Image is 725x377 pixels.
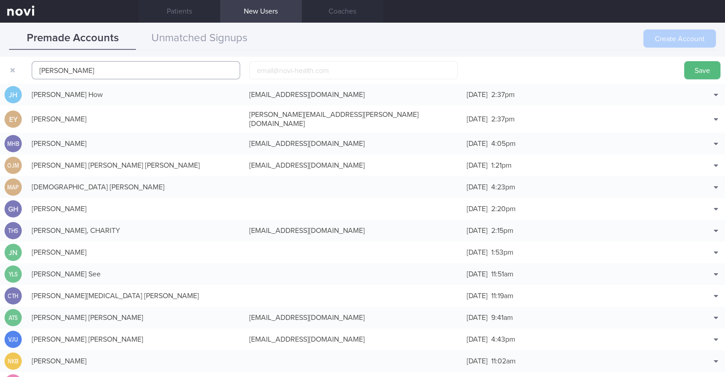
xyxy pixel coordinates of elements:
span: 9:41am [491,314,513,321]
span: [DATE] [467,140,488,147]
div: [PERSON_NAME] [27,135,245,153]
span: 2:37pm [491,91,515,98]
span: 2:15pm [491,227,513,234]
div: [EMAIL_ADDRESS][DOMAIN_NAME] [245,309,462,327]
span: 1:21pm [491,162,512,169]
div: [EMAIL_ADDRESS][DOMAIN_NAME] [245,135,462,153]
div: [PERSON_NAME] [27,352,245,370]
input: email@novi-health.com [249,61,458,79]
div: [EMAIL_ADDRESS][DOMAIN_NAME] [245,86,462,104]
div: JH [5,86,22,104]
div: [PERSON_NAME][EMAIL_ADDRESS][PERSON_NAME][DOMAIN_NAME] [245,106,462,133]
span: 4:43pm [491,336,515,343]
span: 4:05pm [491,140,516,147]
span: [DATE] [467,358,488,365]
div: NKB [6,353,20,370]
div: [EMAIL_ADDRESS][DOMAIN_NAME] [245,156,462,174]
span: [DATE] [467,205,488,213]
div: [PERSON_NAME] [27,200,245,218]
div: [PERSON_NAME] [PERSON_NAME] [27,309,245,327]
span: 4:23pm [491,184,515,191]
div: [PERSON_NAME] See [27,265,245,283]
span: 2:20pm [491,205,516,213]
div: MAP [6,179,20,196]
span: [DATE] [467,91,488,98]
span: [DATE] [467,336,488,343]
div: CTH [6,287,20,305]
div: [EMAIL_ADDRESS][DOMAIN_NAME] [245,330,462,348]
div: [PERSON_NAME], CHARITY [27,222,245,240]
div: THS [6,222,20,240]
span: [DATE] [467,271,488,278]
span: 2:37pm [491,116,515,123]
span: [DATE] [467,292,488,300]
button: Premade Accounts [9,27,136,50]
span: [DATE] [467,184,488,191]
div: JN [5,244,22,261]
span: 11:02am [491,358,516,365]
span: [DATE] [467,227,488,234]
div: EY [5,111,22,128]
div: [PERSON_NAME] [PERSON_NAME] [PERSON_NAME] [27,156,245,174]
div: [PERSON_NAME] [27,243,245,261]
span: [DATE] [467,162,488,169]
span: [DATE] [467,249,488,256]
span: 11:51am [491,271,513,278]
button: Save [684,61,720,79]
div: ATS [6,309,20,327]
div: [PERSON_NAME] [27,110,245,128]
button: Unmatched Signups [136,27,263,50]
div: [PERSON_NAME] How [27,86,245,104]
input: John Doe [32,61,240,79]
div: [PERSON_NAME] [PERSON_NAME] [27,330,245,348]
span: [DATE] [467,116,488,123]
span: [DATE] [467,314,488,321]
span: 11:19am [491,292,513,300]
div: [EMAIL_ADDRESS][DOMAIN_NAME] [245,222,462,240]
div: OJM [6,157,20,174]
div: MHB [6,135,20,153]
span: 1:53pm [491,249,513,256]
div: [PERSON_NAME][MEDICAL_DATA] [PERSON_NAME] [27,287,245,305]
div: YLS [6,266,20,283]
div: [DEMOGRAPHIC_DATA] [PERSON_NAME] [27,178,245,196]
div: VJU [6,331,20,348]
div: GH [5,200,22,218]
